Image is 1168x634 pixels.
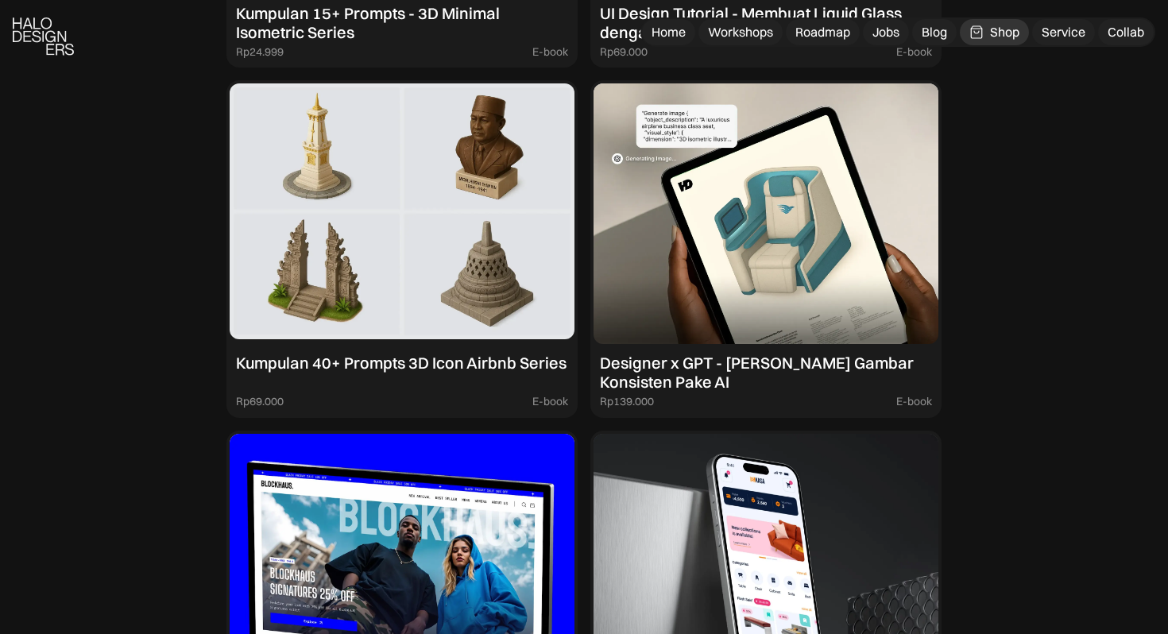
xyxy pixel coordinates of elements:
a: Collab [1098,19,1154,45]
div: Service [1042,24,1085,41]
div: Designer x GPT - [PERSON_NAME] Gambar Konsisten Pake AI [600,354,932,392]
div: Rp69.000 [236,395,284,408]
a: Designer x GPT - [PERSON_NAME] Gambar Konsisten Pake AIRp139.000E-book [590,80,942,418]
a: Jobs [863,19,909,45]
a: Shop [960,19,1029,45]
div: E-book [896,45,932,59]
div: Rp139.000 [600,395,654,408]
div: Shop [990,24,1019,41]
div: UI Design Tutorial - Membuat Liquid Glass dengan Figma [600,4,932,42]
div: Roadmap [795,24,850,41]
div: Kumpulan 15+ Prompts - 3D Minimal Isometric Series [236,4,568,42]
div: E-book [896,395,932,408]
div: E-book [532,395,568,408]
div: Collab [1108,24,1144,41]
div: Home [652,24,686,41]
div: Blog [922,24,947,41]
div: Workshops [708,24,773,41]
a: Roadmap [786,19,860,45]
a: Workshops [698,19,783,45]
div: Kumpulan 40+ Prompts 3D Icon Airbnb Series [236,354,567,373]
a: Kumpulan 40+ Prompts 3D Icon Airbnb SeriesRp69.000E-book [226,80,578,418]
div: Rp24.999 [236,45,284,59]
a: Service [1032,19,1095,45]
div: E-book [532,45,568,59]
div: Rp69.000 [600,45,648,59]
a: Home [642,19,695,45]
a: Blog [912,19,957,45]
div: Jobs [872,24,899,41]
